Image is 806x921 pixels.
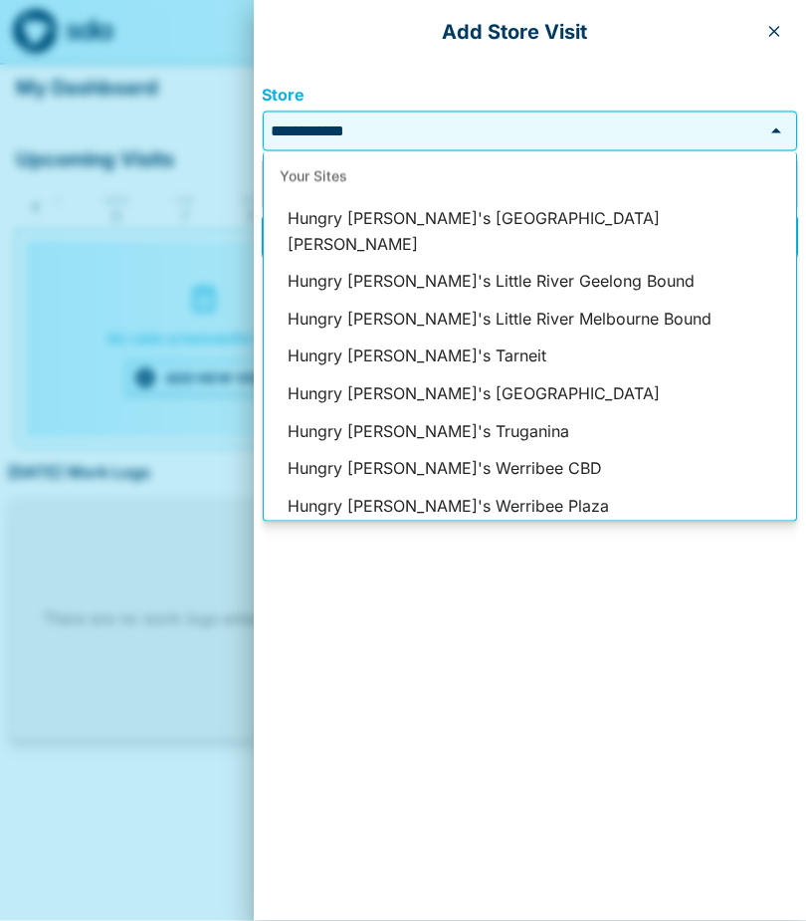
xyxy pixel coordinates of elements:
label: Store [262,84,798,107]
li: Hungry [PERSON_NAME]'s Truganina [264,413,796,451]
button: ADD VISIT [262,217,798,257]
li: Hungry [PERSON_NAME]'s Little River Geelong Bound [264,263,796,301]
li: Hungry [PERSON_NAME]'s Tarneit [264,338,796,375]
p: Add Store Visit [270,16,758,48]
button: Close [762,117,790,145]
li: Hungry [PERSON_NAME]'s Little River Melbourne Bound [264,301,796,339]
li: Hungry [PERSON_NAME]'s [GEOGRAPHIC_DATA][PERSON_NAME] [264,200,796,263]
li: Hungry [PERSON_NAME]'s Werribee Plaza [264,488,796,526]
div: Your Sites [264,152,796,200]
div: Now or Scheduled [262,160,798,209]
li: Hungry [PERSON_NAME]'s Werribee CBD [264,450,796,488]
li: Hungry [PERSON_NAME]'s [GEOGRAPHIC_DATA] [264,375,796,413]
button: Start Now [262,160,530,209]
